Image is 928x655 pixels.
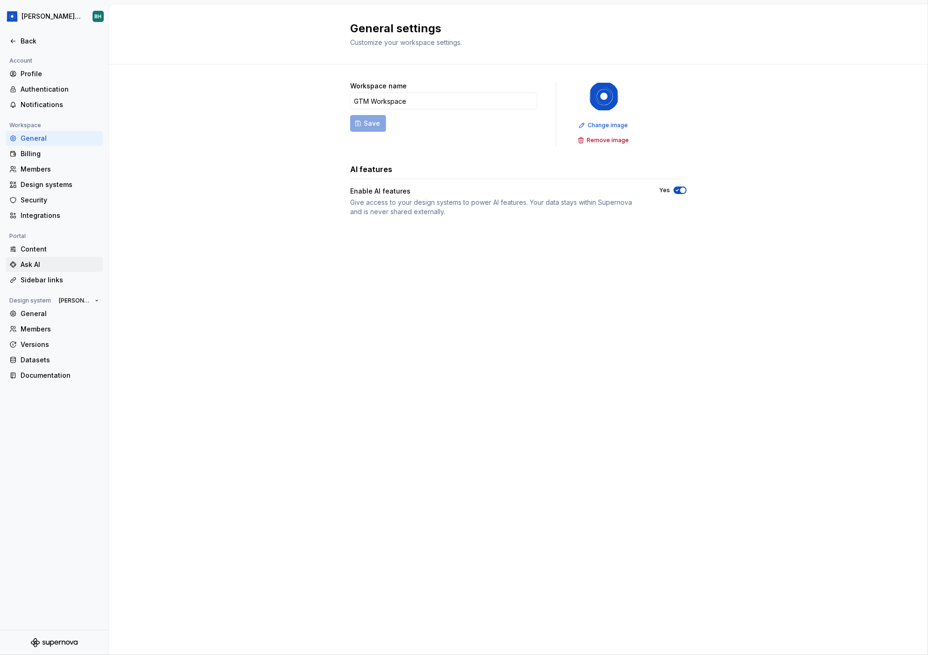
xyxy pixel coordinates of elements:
[350,198,642,216] div: Give access to your design systems to power AI features. Your data stays within Supernova and is ...
[576,119,632,132] button: Change image
[2,6,107,27] button: [PERSON_NAME] Design SystemBH
[6,295,55,306] div: Design system
[350,21,676,36] h2: General settings
[21,324,99,334] div: Members
[21,260,99,269] div: Ask AI
[21,309,99,318] div: General
[6,162,103,177] a: Members
[21,275,99,285] div: Sidebar links
[21,85,99,94] div: Authentication
[21,165,99,174] div: Members
[21,355,99,365] div: Datasets
[6,55,36,66] div: Account
[22,12,81,21] div: [PERSON_NAME] Design System
[6,273,103,288] a: Sidebar links
[21,69,99,79] div: Profile
[6,82,103,97] a: Authentication
[21,245,99,254] div: Content
[587,137,629,144] span: Remove image
[6,257,103,272] a: Ask AI
[21,180,99,189] div: Design systems
[6,322,103,337] a: Members
[6,177,103,192] a: Design systems
[21,195,99,205] div: Security
[6,131,103,146] a: General
[6,66,103,81] a: Profile
[31,638,78,648] svg: Supernova Logo
[21,36,99,46] div: Back
[6,208,103,223] a: Integrations
[350,187,642,196] div: Enable AI features
[6,34,103,49] a: Back
[659,187,670,194] label: Yes
[6,306,103,321] a: General
[6,120,45,131] div: Workspace
[7,11,18,22] img: 049812b6-2877-400d-9dc9-987621144c16.png
[350,38,462,46] span: Customize your workspace settings.
[6,242,103,257] a: Content
[21,371,99,380] div: Documentation
[21,211,99,220] div: Integrations
[589,81,619,111] img: 049812b6-2877-400d-9dc9-987621144c16.png
[6,97,103,112] a: Notifications
[6,353,103,367] a: Datasets
[21,340,99,349] div: Versions
[6,193,103,208] a: Security
[95,13,102,20] div: BH
[6,146,103,161] a: Billing
[21,100,99,109] div: Notifications
[350,164,392,175] h3: AI features
[6,230,29,242] div: Portal
[588,122,628,129] span: Change image
[6,368,103,383] a: Documentation
[21,134,99,143] div: General
[350,81,407,91] label: Workspace name
[575,134,633,147] button: Remove image
[59,297,91,304] span: [PERSON_NAME] Design System
[6,337,103,352] a: Versions
[21,149,99,158] div: Billing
